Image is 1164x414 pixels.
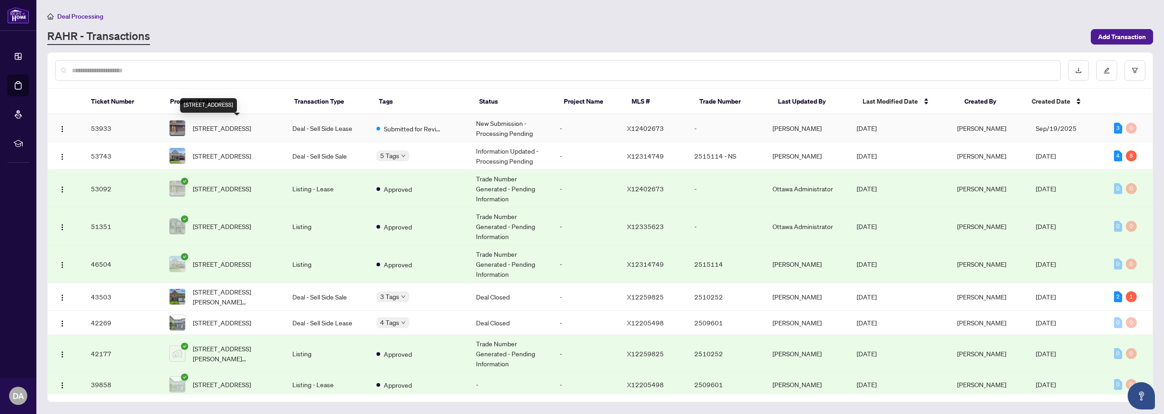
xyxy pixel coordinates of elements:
span: [PERSON_NAME] [957,260,1006,268]
th: Created By [957,89,1025,115]
span: 4 Tags [380,317,399,328]
span: [DATE] [857,152,877,160]
td: [PERSON_NAME] [765,311,849,335]
th: MLS # [624,89,692,115]
img: Logo [59,224,66,231]
div: 0 [1114,348,1122,359]
span: [DATE] [1036,152,1056,160]
img: thumbnail-img [170,289,185,304]
td: 46504 [84,245,162,283]
td: Trade Number Generated - Pending Information [469,335,553,373]
div: 0 [1126,183,1137,194]
td: Listing - Lease [285,373,369,397]
button: Logo [55,219,70,234]
td: - [552,170,620,208]
div: 0 [1126,317,1137,328]
div: 0 [1126,348,1137,359]
th: Last Modified Date [855,89,957,115]
td: Trade Number Generated - Pending Information [469,208,553,245]
div: 0 [1126,379,1137,390]
td: Listing [285,245,369,283]
th: Status [472,89,557,115]
span: Last Modified Date [863,96,918,106]
span: filter [1132,67,1138,74]
span: [DATE] [857,222,877,230]
td: 2515114 [687,245,765,283]
img: Logo [59,261,66,269]
td: 43503 [84,283,162,311]
span: [DATE] [1036,380,1056,389]
td: Deal Closed [469,283,553,311]
span: down [401,154,406,158]
span: Approved [384,184,412,194]
td: [PERSON_NAME] [765,335,849,373]
td: 2515114 - NS [687,142,765,170]
span: Approved [384,222,412,232]
span: Approved [384,349,412,359]
td: - [552,245,620,283]
span: [PERSON_NAME] [957,185,1006,193]
span: check-circle [181,343,188,350]
td: [PERSON_NAME] [765,245,849,283]
button: edit [1096,60,1117,81]
td: Deal - Sell Side Lease [285,115,369,142]
td: Trade Number Generated - Pending Information [469,245,553,283]
img: Logo [59,186,66,193]
td: Deal - Sell Side Sale [285,142,369,170]
img: Logo [59,320,66,327]
span: edit [1104,67,1110,74]
td: 2510252 [687,283,765,311]
span: [PERSON_NAME] [957,319,1006,327]
td: [PERSON_NAME] [765,283,849,311]
button: Logo [55,149,70,163]
td: - [469,373,553,397]
td: - [552,373,620,397]
div: 0 [1126,123,1137,134]
td: - [687,208,765,245]
td: - [552,311,620,335]
button: Open asap [1128,382,1155,409]
div: 0 [1114,183,1122,194]
img: thumbnail-img [170,120,185,136]
span: DA [13,389,24,402]
td: - [552,335,620,373]
span: [PERSON_NAME] [957,222,1006,230]
span: Deal Processing [57,12,103,20]
td: 2509601 [687,311,765,335]
div: 1 [1126,291,1137,302]
span: check-circle [181,253,188,260]
span: [DATE] [857,293,877,301]
span: Approved [384,380,412,390]
button: Logo [55,315,70,330]
span: [DATE] [1036,260,1056,268]
span: [DATE] [857,380,877,389]
button: filter [1124,60,1145,81]
td: - [552,115,620,142]
td: - [552,208,620,245]
td: [PERSON_NAME] [765,373,849,397]
span: Submitted for Review [384,124,443,134]
th: Ticket Number [84,89,163,115]
img: logo [7,7,29,24]
span: [DATE] [1036,349,1056,358]
span: [STREET_ADDRESS] [193,221,251,231]
span: 5 Tags [380,150,399,161]
img: Logo [59,294,66,301]
div: 0 [1114,221,1122,232]
img: Logo [59,125,66,133]
td: - [552,283,620,311]
td: New Submission - Processing Pending [469,115,553,142]
span: [STREET_ADDRESS] [193,184,251,194]
span: [DATE] [1036,319,1056,327]
td: [PERSON_NAME] [765,115,849,142]
td: Deal - Sell Side Lease [285,311,369,335]
span: [DATE] [857,185,877,193]
div: [STREET_ADDRESS] [180,98,237,113]
th: Trade Number [692,89,771,115]
span: [PERSON_NAME] [957,152,1006,160]
th: Project Name [557,89,624,115]
td: - [687,170,765,208]
span: X12259825 [627,293,664,301]
span: [DATE] [857,319,877,327]
td: 53933 [84,115,162,142]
